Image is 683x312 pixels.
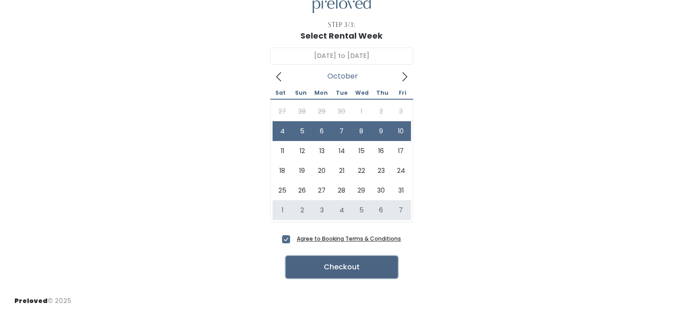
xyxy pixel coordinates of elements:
span: October 15, 2025 [352,141,371,161]
span: October 25, 2025 [273,180,292,200]
span: October 11, 2025 [273,141,292,161]
span: October 9, 2025 [371,121,391,141]
span: October 18, 2025 [273,161,292,180]
span: October 14, 2025 [332,141,352,161]
span: Preloved [14,296,48,305]
span: October [327,75,358,78]
span: Fri [392,90,413,96]
span: Wed [352,90,372,96]
span: October 5, 2025 [292,121,312,141]
span: October 31, 2025 [391,180,411,200]
span: October 7, 2025 [332,121,352,141]
span: Tue [331,90,352,96]
span: November 3, 2025 [312,200,332,220]
span: November 2, 2025 [292,200,312,220]
span: October 17, 2025 [391,141,411,161]
span: October 21, 2025 [332,161,352,180]
span: Mon [311,90,331,96]
span: October 23, 2025 [371,161,391,180]
button: Checkout [286,256,398,278]
span: October 28, 2025 [332,180,352,200]
span: November 1, 2025 [273,200,292,220]
span: October 8, 2025 [352,121,371,141]
div: Step 3/3: [328,20,355,30]
span: October 30, 2025 [371,180,391,200]
h1: Select Rental Week [300,31,383,40]
input: Select week [270,48,413,65]
span: Sun [291,90,311,96]
span: November 5, 2025 [352,200,371,220]
span: Thu [372,90,392,96]
span: October 12, 2025 [292,141,312,161]
span: October 6, 2025 [312,121,332,141]
span: October 13, 2025 [312,141,332,161]
span: October 19, 2025 [292,161,312,180]
span: Sat [270,90,291,96]
span: November 6, 2025 [371,200,391,220]
span: October 27, 2025 [312,180,332,200]
span: October 4, 2025 [273,121,292,141]
span: October 29, 2025 [352,180,371,200]
span: November 7, 2025 [391,200,411,220]
span: October 22, 2025 [352,161,371,180]
span: October 26, 2025 [292,180,312,200]
span: October 16, 2025 [371,141,391,161]
span: October 24, 2025 [391,161,411,180]
span: November 4, 2025 [332,200,352,220]
a: Agree to Booking Terms & Conditions [297,235,401,242]
span: October 20, 2025 [312,161,332,180]
span: October 10, 2025 [391,121,411,141]
div: © 2025 [14,289,71,306]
